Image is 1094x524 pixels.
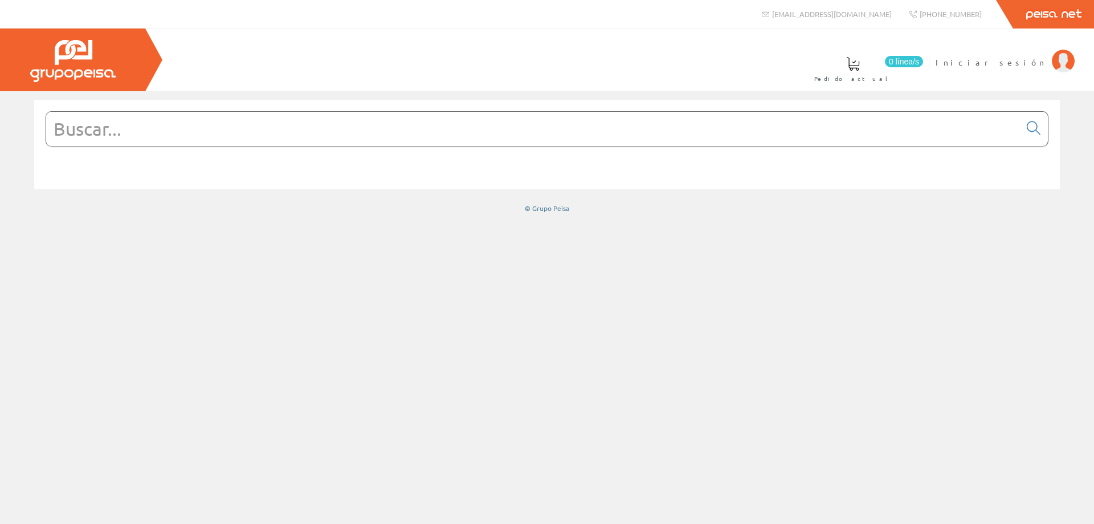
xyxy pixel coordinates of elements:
[936,56,1046,68] span: Iniciar sesión
[46,112,1020,146] input: Buscar...
[34,204,1060,213] div: © Grupo Peisa
[885,56,923,67] span: 0 línea/s
[814,73,892,84] span: Pedido actual
[920,9,982,19] span: [PHONE_NUMBER]
[772,9,892,19] span: [EMAIL_ADDRESS][DOMAIN_NAME]
[30,40,116,82] img: Grupo Peisa
[936,47,1075,58] a: Iniciar sesión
